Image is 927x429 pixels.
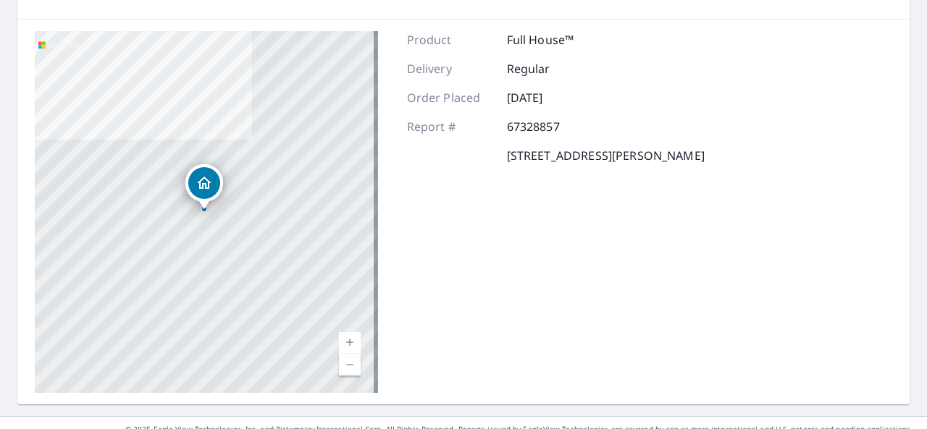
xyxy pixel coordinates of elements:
[507,118,594,135] p: 67328857
[185,164,223,209] div: Dropped pin, building 1, Residential property, 8525 Riley Rd Wonder Lake, IL 60097
[407,89,494,106] p: Order Placed
[507,89,594,106] p: [DATE]
[339,354,361,375] a: Current Level 17, Zoom Out
[507,31,594,48] p: Full House™
[507,60,594,77] p: Regular
[407,118,494,135] p: Report #
[407,60,494,77] p: Delivery
[507,147,705,164] p: [STREET_ADDRESS][PERSON_NAME]
[407,31,494,48] p: Product
[339,332,361,354] a: Current Level 17, Zoom In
